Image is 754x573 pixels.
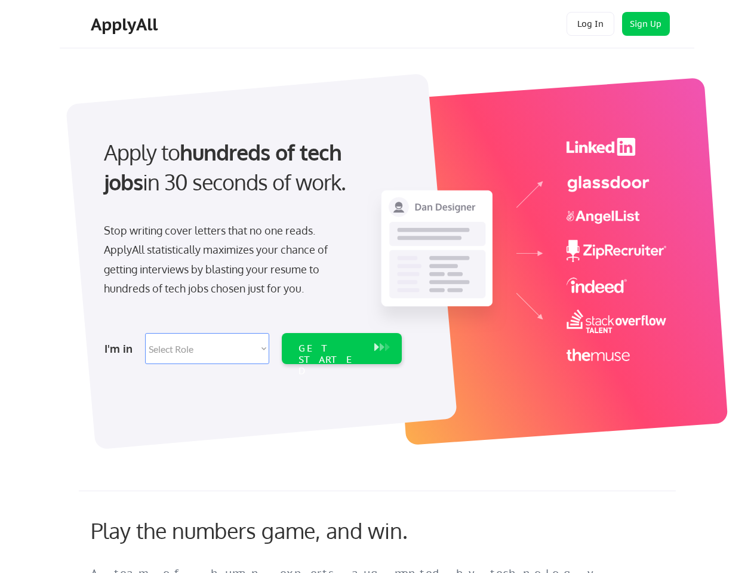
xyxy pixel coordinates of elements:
div: GET STARTED [298,343,362,377]
strong: hundreds of tech jobs [104,138,347,195]
div: Apply to in 30 seconds of work. [104,137,397,198]
div: Play the numbers game, and win. [91,517,461,543]
button: Sign Up [622,12,670,36]
div: I'm in [104,339,138,358]
div: ApplyAll [91,14,161,35]
button: Log In [567,12,614,36]
div: Stop writing cover letters that no one reads. ApplyAll statistically maximizes your chance of get... [104,221,349,298]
